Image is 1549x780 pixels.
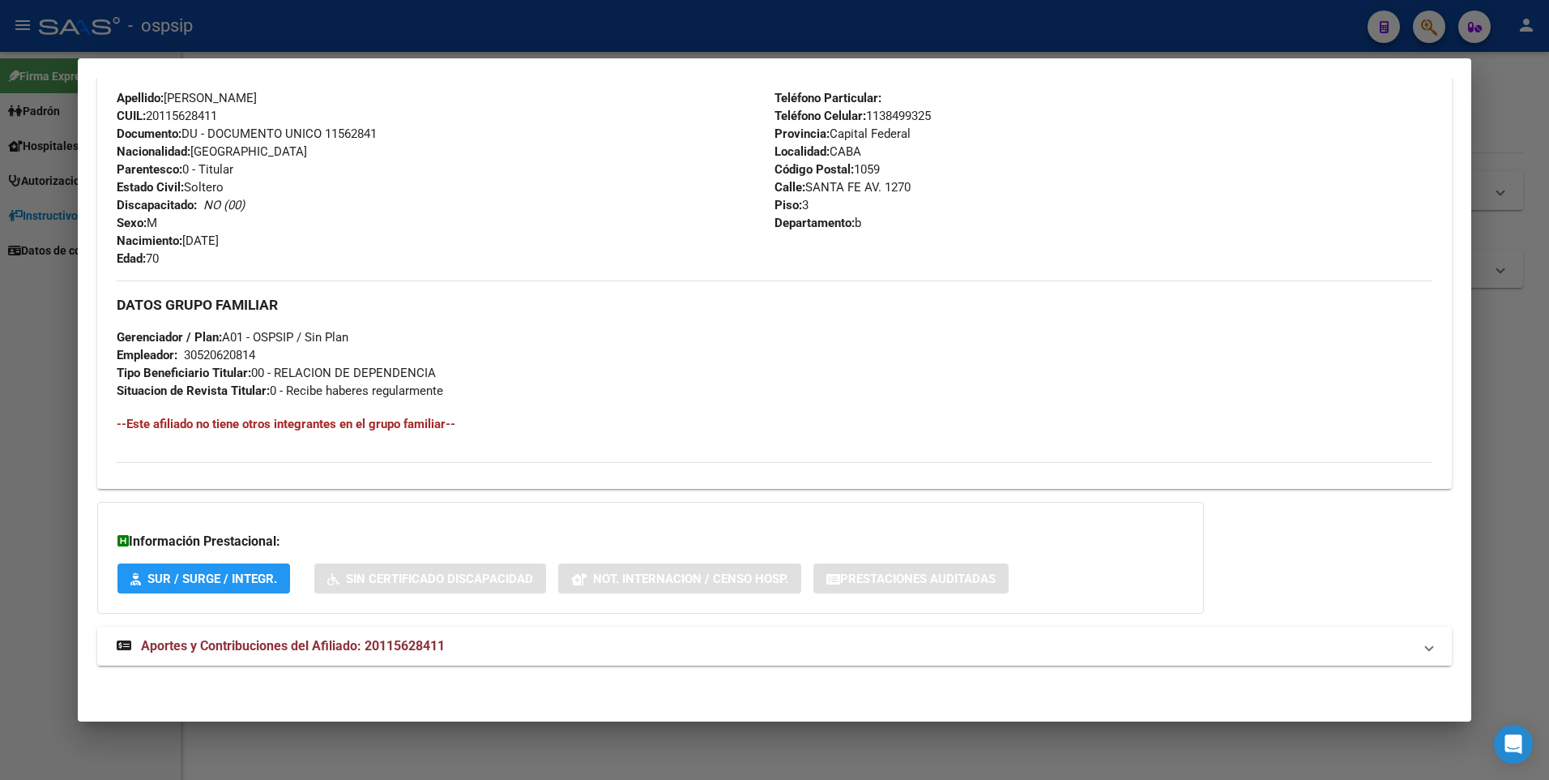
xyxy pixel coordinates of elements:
strong: Parentesco: [117,162,182,177]
span: 0 - Recibe haberes regularmente [117,384,443,398]
span: Capital Federal [774,126,911,141]
strong: Documento: [117,126,181,141]
strong: Teléfono Celular: [774,109,866,123]
span: A01 - OSPSIP / Sin Plan [117,330,348,345]
button: Not. Internacion / Censo Hosp. [558,564,801,594]
strong: Empleador: [117,348,177,362]
strong: Localidad: [774,144,830,159]
strong: CUIL: [117,109,146,123]
div: 30520620814 [184,346,255,364]
span: [DATE] [117,234,219,248]
strong: Tipo Beneficiario Titular: [117,366,251,380]
strong: Teléfono Particular: [774,91,881,105]
h3: Información Prestacional: [117,532,1184,551]
strong: Nacionalidad: [117,144,190,159]
span: 1138499325 [774,109,931,123]
span: SANTA FE AV. 1270 [774,180,911,195]
h3: DATOS GRUPO FAMILIAR [117,296,1433,314]
span: Sin Certificado Discapacidad [346,572,533,586]
h4: --Este afiliado no tiene otros integrantes en el grupo familiar-- [117,415,1433,433]
div: Open Intercom Messenger [1494,725,1533,764]
span: 70 [117,251,159,266]
span: Soltero [117,180,224,195]
strong: Estado Civil: [117,180,184,195]
span: 3 [774,198,809,212]
strong: Calle: [774,180,805,195]
span: [GEOGRAPHIC_DATA] [117,144,307,159]
span: DU - DOCUMENTO UNICO 11562841 [117,126,377,141]
span: 0 - Titular [117,162,233,177]
strong: Situacion de Revista Titular: [117,384,270,398]
strong: Código Postal: [774,162,854,177]
strong: Discapacitado: [117,198,197,212]
strong: Departamento: [774,216,855,230]
mat-expansion-panel-header: Aportes y Contribuciones del Afiliado: 20115628411 [97,627,1453,666]
span: 1059 [774,162,880,177]
strong: Apellido: [117,91,164,105]
span: Not. Internacion / Censo Hosp. [593,572,788,586]
strong: Sexo: [117,216,147,230]
button: Prestaciones Auditadas [813,564,1009,594]
span: 00 - RELACION DE DEPENDENCIA [117,366,436,380]
strong: Nacimiento: [117,234,182,248]
span: M [117,216,157,230]
span: Prestaciones Auditadas [840,572,996,586]
button: Sin Certificado Discapacidad [314,564,546,594]
span: [PERSON_NAME] [117,91,257,105]
span: Aportes y Contribuciones del Afiliado: 20115628411 [141,638,445,654]
strong: Gerenciador / Plan: [117,330,222,345]
i: NO (00) [203,198,245,212]
span: SUR / SURGE / INTEGR. [147,572,277,586]
span: CABA [774,144,861,159]
button: SUR / SURGE / INTEGR. [117,564,290,594]
strong: Piso: [774,198,802,212]
span: 20115628411 [117,109,217,123]
span: b [774,216,861,230]
strong: Provincia: [774,126,830,141]
strong: Edad: [117,251,146,266]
